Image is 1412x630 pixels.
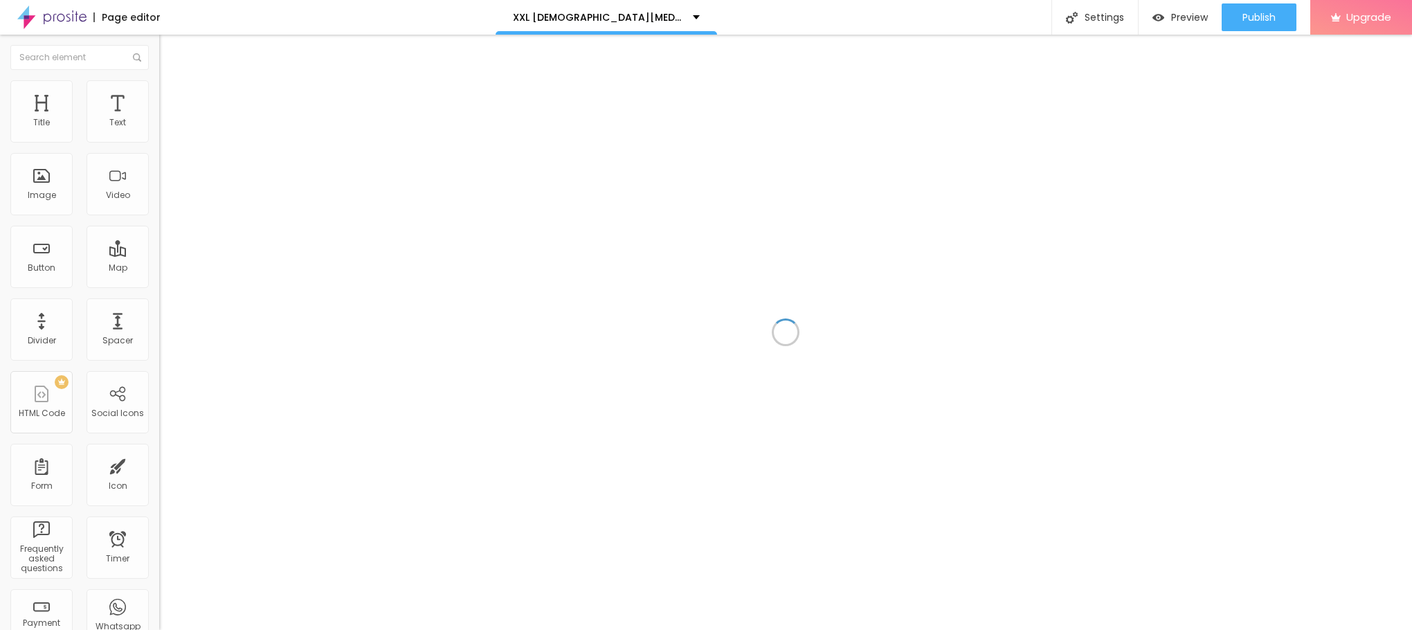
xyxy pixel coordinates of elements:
div: Timer [106,554,129,564]
div: Title [33,118,50,127]
button: Publish [1222,3,1296,31]
span: Publish [1242,12,1276,23]
img: Icone [133,53,141,62]
div: Button [28,263,55,273]
div: Divider [28,336,56,345]
span: Preview [1171,12,1208,23]
div: Map [109,263,127,273]
img: Icone [1066,12,1078,24]
div: Page editor [93,12,161,22]
div: Social Icons [91,408,144,418]
div: Frequently asked questions [14,544,69,574]
input: Search element [10,45,149,70]
span: Upgrade [1346,11,1391,23]
div: HTML Code [19,408,65,418]
div: Spacer [102,336,133,345]
div: Icon [109,481,127,491]
div: Image [28,190,56,200]
p: XXL [DEMOGRAPHIC_DATA][MEDICAL_DATA] Gummies [GEOGRAPHIC_DATA] [513,12,682,22]
button: Preview [1139,3,1222,31]
div: Video [106,190,130,200]
div: Text [109,118,126,127]
img: view-1.svg [1152,12,1164,24]
div: Form [31,481,53,491]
